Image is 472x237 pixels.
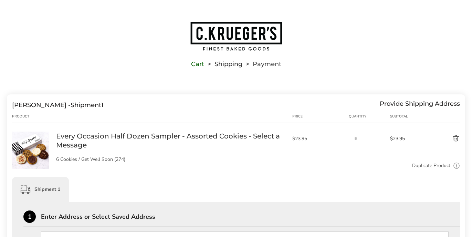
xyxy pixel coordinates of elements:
[190,21,283,51] img: C.KRUEGER'S
[12,101,104,109] div: Shipment
[204,62,242,66] li: Shipping
[7,21,465,51] a: Go to home page
[380,101,460,109] div: Provide Shipping Address
[390,135,422,142] span: $23.95
[41,214,460,220] div: Enter Address or Select Saved Address
[191,62,204,66] a: Cart
[56,157,285,162] p: 6 Cookies / Get Well Soon (274)
[56,132,285,150] a: Every Occasion Half Dozen Sampler - Assorted Cookies - Select a Message
[23,210,36,223] div: 1
[12,101,71,109] span: [PERSON_NAME] -
[349,114,390,119] div: Quantity
[349,132,363,145] input: Quantity input
[12,131,49,138] a: Every Occasion Half Dozen Sampler - Assorted Cookies - Select a Message
[12,114,56,119] div: Product
[12,132,49,169] img: Every Occasion Half Dozen Sampler - Assorted Cookies - Select a Message
[292,135,346,142] span: $23.95
[101,101,104,109] span: 1
[422,134,460,143] button: Delete product
[412,162,450,169] a: Duplicate Product
[12,177,69,202] div: Shipment 1
[390,114,422,119] div: Subtotal
[253,62,281,66] span: Payment
[292,114,349,119] div: Price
